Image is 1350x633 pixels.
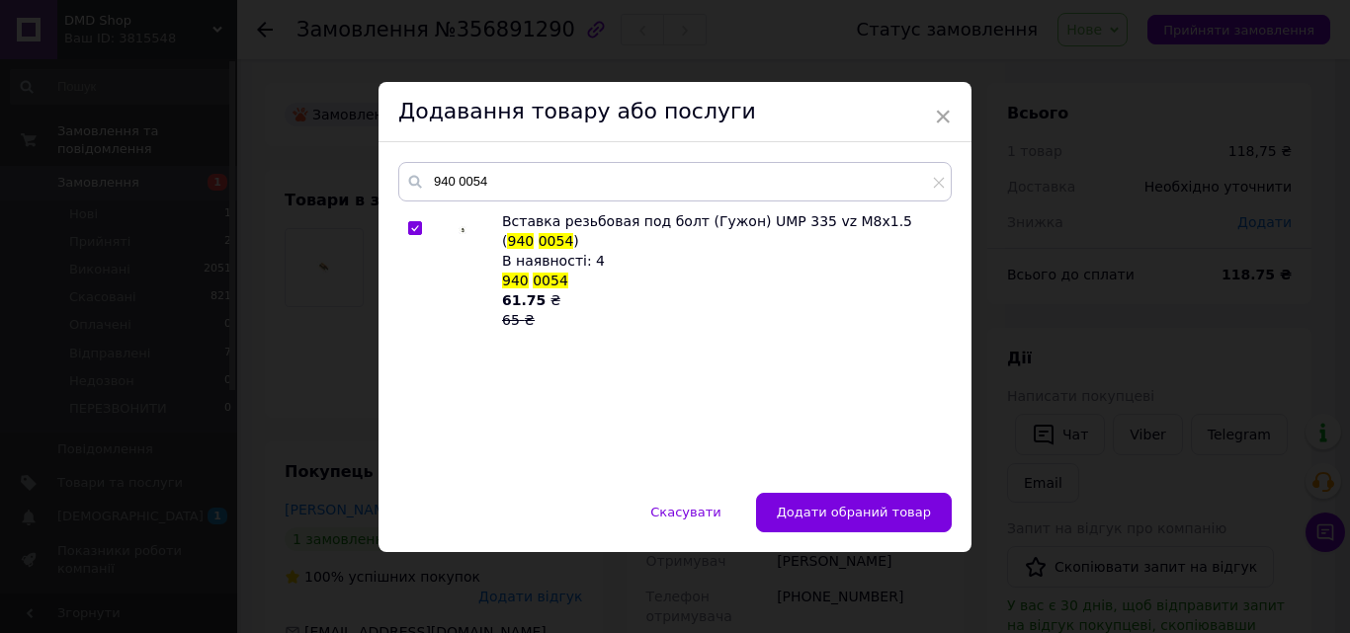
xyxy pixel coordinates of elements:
[379,82,971,142] div: Додавання товару або послуги
[502,273,529,288] span: 940
[443,218,482,244] img: Вставка резьбовая под болт (Гужон) UMP 335 vz М8x1.5 (940 0054)
[756,493,952,532] button: Додати обраний товар
[630,493,741,532] button: Скасувати
[507,233,534,249] span: 940
[650,505,720,519] span: Скасувати
[398,162,952,201] input: Пошук за товарами та послугами
[533,273,568,288] span: 0054
[539,233,574,249] span: 0054
[502,213,912,249] span: Вставка резьбовая под болт (Гужон) UMP 335 vz М8x1.5 (
[502,290,941,330] div: ₴
[573,233,578,249] span: )
[502,251,941,271] div: В наявності: 4
[777,505,931,519] span: Додати обраний товар
[502,292,546,308] b: 61.75
[934,100,952,133] span: ×
[502,312,535,328] span: 65 ₴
